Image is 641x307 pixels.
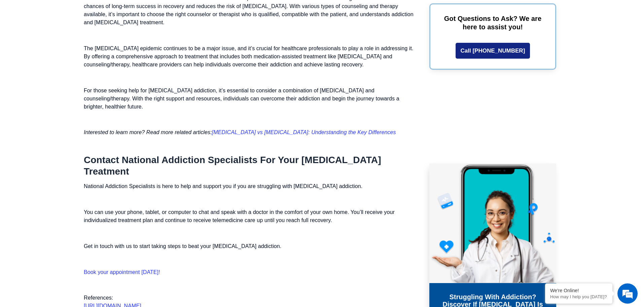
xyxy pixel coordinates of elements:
[110,3,127,20] div: Minimize live chat window
[212,129,396,135] a: [MEDICAL_DATA] vs [MEDICAL_DATA]: Understanding the Key Differences
[461,48,525,54] span: Call [PHONE_NUMBER]
[550,294,607,299] p: How may I help you today?
[84,269,160,275] a: Book your appointment [DATE]!
[84,87,414,111] p: For those seeking help for [MEDICAL_DATA] addiction, it’s essential to consider a combination of ...
[440,14,545,31] p: Got Questions to Ask? We are here to assist you!
[84,182,414,190] p: National Addiction Specialists is here to help and support you if you are struggling with [MEDICA...
[45,35,123,44] div: Chat with us now
[84,44,414,69] p: The [MEDICAL_DATA] epidemic continues to be a major issue, and it’s crucial for healthcare profes...
[84,242,414,250] p: Get in touch with us to start taking steps to beat your [MEDICAL_DATA] addiction.
[84,154,414,177] h2: Contact National Addiction Specialists For Your [MEDICAL_DATA] Treatment
[429,163,556,283] img: Online Suboxone Treatment - Opioid Addiction Treatment using phone
[7,35,17,45] div: Navigation go back
[456,43,530,59] a: Call [PHONE_NUMBER]
[84,208,414,224] p: You can use your phone, tablet, or computer to chat and speak with a doctor in the comfort of you...
[84,129,212,135] i: Interested to learn more? Read more related articles:
[550,288,607,293] div: We're Online!
[39,85,93,153] span: We're online!
[3,184,128,208] textarea: Type your message and hit 'Enter'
